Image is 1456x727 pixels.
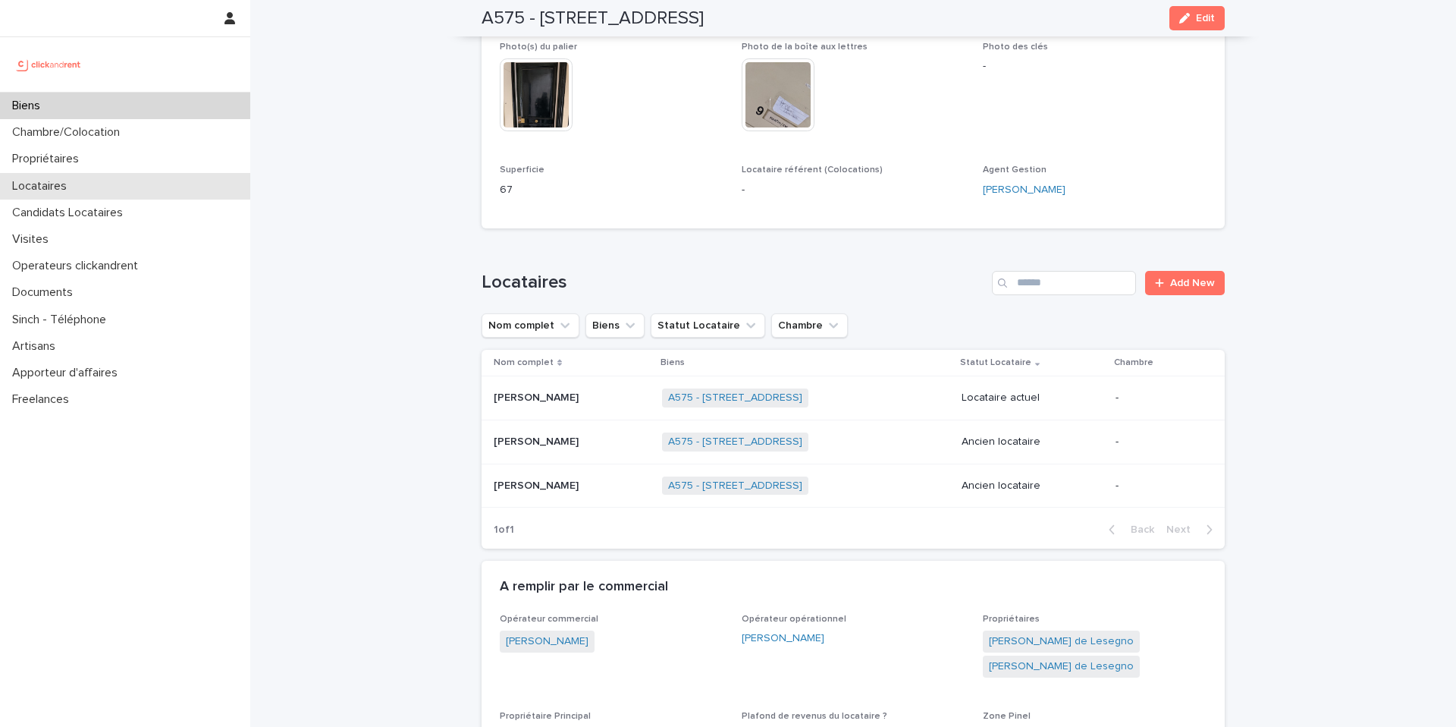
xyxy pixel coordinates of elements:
[983,182,1065,198] a: [PERSON_NAME]
[500,579,668,596] h2: A remplir par le commercial
[6,392,81,407] p: Freelances
[506,634,588,650] a: [PERSON_NAME]
[771,313,848,338] button: Chambre
[494,389,582,404] p: [PERSON_NAME]
[500,712,591,721] span: Propriétaire Principal
[960,354,1031,371] p: Statut Locataire
[983,615,1040,624] span: Propriétaires
[989,634,1134,650] a: [PERSON_NAME] de Lesegno
[742,165,883,175] span: Locataire référent (Colocations)
[1116,436,1200,448] p: -
[742,712,887,721] span: Plafond de revenus du locataire ?
[6,366,130,380] p: Apporteur d'affaires
[585,313,645,338] button: Biens
[1160,523,1225,537] button: Next
[6,179,79,194] p: Locataires
[6,285,85,300] p: Documents
[494,477,582,493] p: [PERSON_NAME]
[651,313,765,338] button: Statut Locataire
[500,165,544,175] span: Superficie
[661,354,685,371] p: Biens
[6,232,61,247] p: Visites
[6,152,91,166] p: Propriétaires
[983,712,1031,721] span: Zone Pinel
[983,165,1046,175] span: Agent Gestion
[6,259,150,273] p: Operateurs clickandrent
[668,480,802,493] a: A575 - [STREET_ADDRESS]
[1122,524,1154,535] span: Back
[742,631,824,647] a: [PERSON_NAME]
[6,125,132,140] p: Chambre/Colocation
[6,206,135,220] p: Candidats Locataires
[1169,6,1225,30] button: Edit
[1116,392,1200,404] p: -
[962,480,1103,493] p: Ancien locataire
[1097,523,1160,537] button: Back
[6,99,52,113] p: Biens
[668,392,802,404] a: A575 - [STREET_ADDRESS]
[6,313,118,327] p: Sinch - Téléphone
[482,511,526,549] p: 1 of 1
[1116,480,1200,493] p: -
[962,392,1103,404] p: Locataire actuel
[983,42,1048,52] span: Photo des clés
[989,659,1134,675] a: [PERSON_NAME] de Lesegno
[742,182,965,198] p: -
[494,354,554,371] p: Nom complet
[992,271,1136,295] input: Search
[482,376,1225,420] tr: [PERSON_NAME][PERSON_NAME] A575 - [STREET_ADDRESS] Locataire actuel-
[962,436,1103,448] p: Ancien locataire
[1196,13,1215,24] span: Edit
[500,182,723,198] p: 67
[500,42,577,52] span: Photo(s) du palier
[482,8,704,30] h2: A575 - [STREET_ADDRESS]
[500,615,598,624] span: Opérateur commercial
[482,313,579,338] button: Nom complet
[983,58,1207,74] p: -
[482,420,1225,464] tr: [PERSON_NAME][PERSON_NAME] A575 - [STREET_ADDRESS] Ancien locataire-
[12,49,86,80] img: UCB0brd3T0yccxBKYDjQ
[482,272,986,294] h1: Locataires
[494,433,582,448] p: [PERSON_NAME]
[742,42,868,52] span: Photo de la boîte aux lettres
[482,464,1225,508] tr: [PERSON_NAME][PERSON_NAME] A575 - [STREET_ADDRESS] Ancien locataire-
[1170,278,1215,288] span: Add New
[1145,271,1225,295] a: Add New
[6,339,67,354] p: Artisans
[1166,524,1200,535] span: Next
[742,615,846,624] span: Opérateur opérationnel
[668,436,802,448] a: A575 - [STREET_ADDRESS]
[1114,354,1153,371] p: Chambre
